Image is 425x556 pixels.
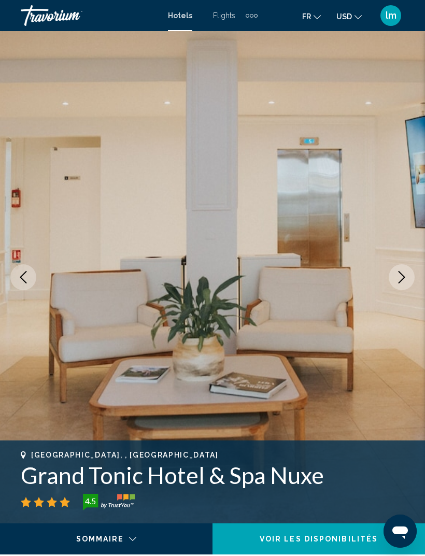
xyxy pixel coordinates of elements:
button: Change currency [336,9,362,24]
span: USD [336,12,352,21]
a: Hotels [168,11,192,20]
span: Voir les disponibilités [260,535,378,544]
img: trustyou-badge-hor.svg [83,494,135,510]
h1: Grand Tonic Hotel & Spa Nuxe [21,462,404,489]
button: Previous image [10,264,36,290]
div: 4.5 [80,495,101,507]
button: User Menu [377,5,404,26]
button: Change language [302,9,321,24]
iframe: Bouton de lancement de la fenêtre de messagerie [384,515,417,548]
span: fr [302,12,311,21]
span: [GEOGRAPHIC_DATA], , [GEOGRAPHIC_DATA] [31,451,219,459]
button: Next image [389,264,415,290]
span: lm [386,10,396,21]
button: Extra navigation items [246,7,258,24]
a: Flights [213,11,235,20]
a: Travorium [21,5,158,26]
button: Voir les disponibilités [212,523,425,554]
